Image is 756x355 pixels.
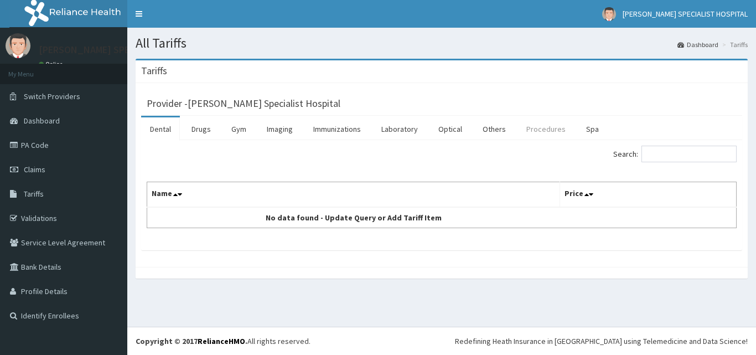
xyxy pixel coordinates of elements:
[613,146,737,162] label: Search:
[372,117,427,141] a: Laboratory
[141,117,180,141] a: Dental
[24,116,60,126] span: Dashboard
[623,9,748,19] span: [PERSON_NAME] SPECIALIST HOSPITAL
[677,40,718,49] a: Dashboard
[258,117,302,141] a: Imaging
[429,117,471,141] a: Optical
[517,117,574,141] a: Procedures
[24,189,44,199] span: Tariffs
[136,36,748,50] h1: All Tariffs
[39,60,65,68] a: Online
[147,207,560,228] td: No data found - Update Query or Add Tariff Item
[641,146,737,162] input: Search:
[577,117,608,141] a: Spa
[24,91,80,101] span: Switch Providers
[183,117,220,141] a: Drugs
[198,336,245,346] a: RelianceHMO
[147,99,340,109] h3: Provider - [PERSON_NAME] Specialist Hospital
[560,182,737,208] th: Price
[127,327,756,355] footer: All rights reserved.
[719,40,748,49] li: Tariffs
[39,45,208,55] p: [PERSON_NAME] SPECIALIST HOSPITAL
[6,33,30,58] img: User Image
[24,164,45,174] span: Claims
[222,117,255,141] a: Gym
[136,336,247,346] strong: Copyright © 2017 .
[474,117,515,141] a: Others
[304,117,370,141] a: Immunizations
[141,66,167,76] h3: Tariffs
[147,182,560,208] th: Name
[602,7,616,21] img: User Image
[455,336,748,347] div: Redefining Heath Insurance in [GEOGRAPHIC_DATA] using Telemedicine and Data Science!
